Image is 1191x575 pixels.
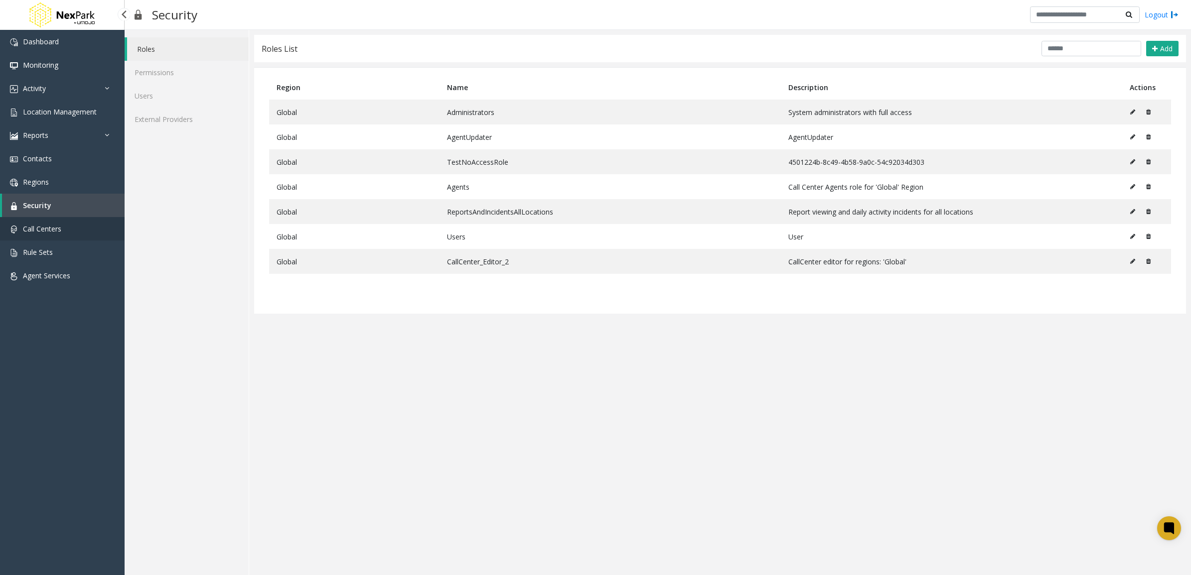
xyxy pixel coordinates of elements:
span: Rule Sets [23,247,53,257]
td: Agents [440,174,781,199]
span: Add [1160,44,1173,53]
img: 'icon' [10,179,18,187]
button: Add [1146,41,1179,57]
td: Administrators [440,100,781,124]
img: 'icon' [10,226,18,233]
td: CallCenter_Editor_2 [440,249,781,274]
h3: Security [147,2,202,27]
td: Global [269,149,440,174]
img: 'icon' [10,272,18,280]
img: 'icon' [10,202,18,210]
span: Contacts [23,154,52,163]
span: Monitoring [23,60,58,70]
td: CallCenter editor for regions: 'Global' [781,249,1122,274]
td: Report viewing and daily activity incidents for all locations [781,199,1122,224]
td: Users [440,224,781,249]
td: Global [269,249,440,274]
a: Users [125,84,249,108]
th: Description [781,75,1122,100]
a: Logout [1145,9,1179,20]
td: AgentUpdater [440,124,781,149]
span: Agent Services [23,271,70,280]
td: Global [269,124,440,149]
td: Call Center Agents role for 'Global' Region [781,174,1122,199]
td: ReportsAndIncidentsAllLocations [440,199,781,224]
span: Activity [23,84,46,93]
span: Call Centers [23,224,61,233]
img: 'icon' [10,38,18,46]
img: 'icon' [10,155,18,163]
th: Region [269,75,440,100]
img: pageIcon [135,2,142,27]
span: Reports [23,130,48,140]
td: TestNoAccessRole [440,149,781,174]
span: Regions [23,177,49,187]
a: Security [2,194,125,217]
img: 'icon' [10,109,18,116]
span: Location Management [23,107,97,116]
img: 'icon' [10,132,18,140]
td: Global [269,174,440,199]
td: System administrators with full access [781,100,1122,124]
th: Actions [1122,75,1171,100]
td: Global [269,224,440,249]
a: Roles [127,37,249,61]
div: Roles List [262,42,298,55]
td: 4501224b-8c49-4b58-9a0c-54c92034d303 [781,149,1122,174]
td: Global [269,100,440,124]
th: Name [440,75,781,100]
a: External Providers [125,108,249,131]
img: 'icon' [10,249,18,257]
span: Dashboard [23,37,59,46]
img: 'icon' [10,85,18,93]
td: AgentUpdater [781,124,1122,149]
td: Global [269,199,440,224]
img: logout [1171,9,1179,20]
td: User [781,224,1122,249]
a: Permissions [125,61,249,84]
img: 'icon' [10,62,18,70]
span: Security [23,201,51,210]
